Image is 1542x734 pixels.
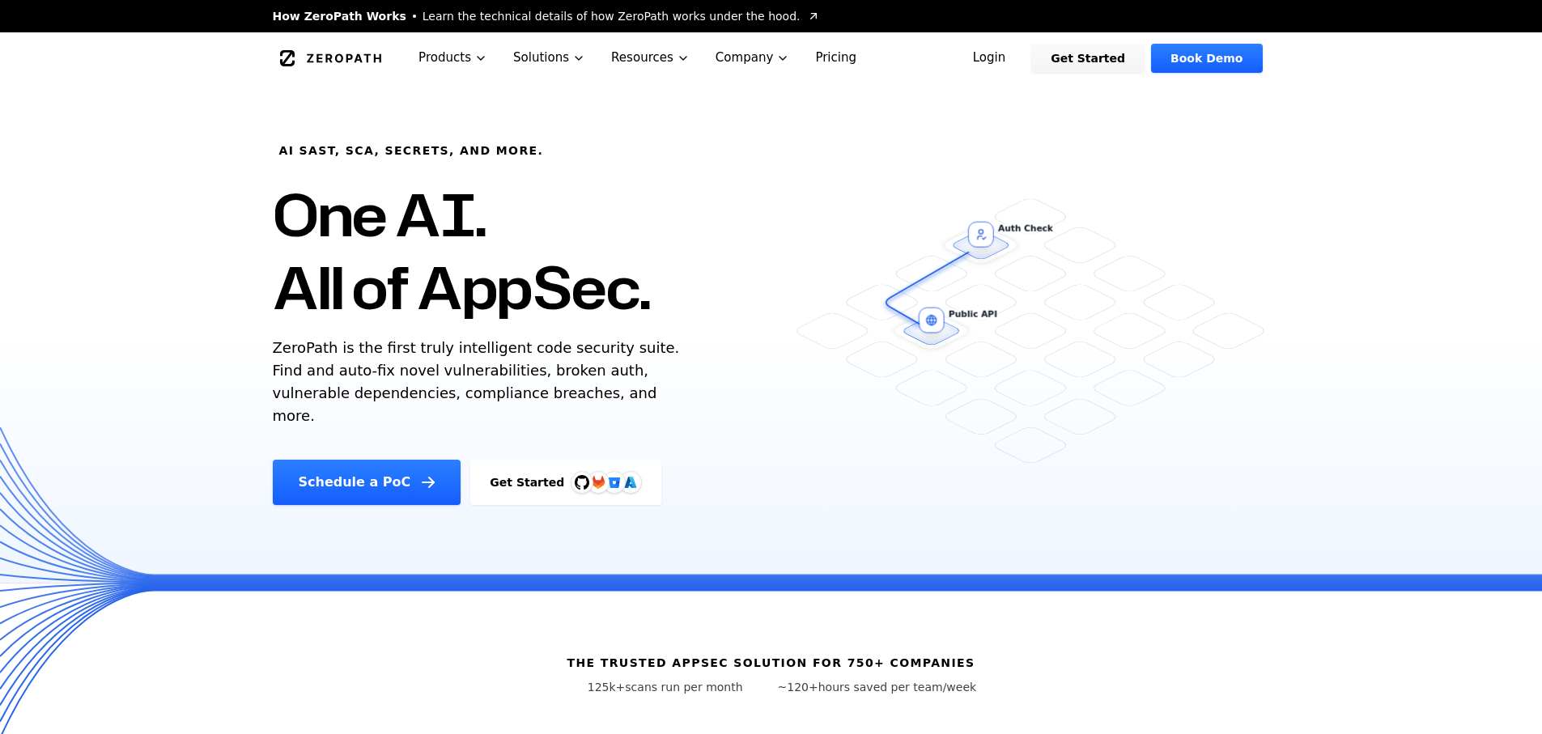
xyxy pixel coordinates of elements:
p: ZeroPath is the first truly intelligent code security suite. Find and auto-fix novel vulnerabilit... [273,337,687,427]
button: Resources [598,32,703,83]
svg: Bitbucket [605,473,623,491]
a: Login [954,44,1026,73]
a: Pricing [802,32,869,83]
h6: The trusted AppSec solution for 750+ companies [567,655,975,671]
span: How ZeroPath Works [273,8,406,24]
button: Company [703,32,803,83]
a: Get StartedGitHubGitLabAzure [470,460,661,505]
span: 125k+ [588,681,626,694]
a: Schedule a PoC [273,460,461,505]
span: ~120+ [778,681,818,694]
a: How ZeroPath WorksLearn the technical details of how ZeroPath works under the hood. [273,8,820,24]
a: Book Demo [1151,44,1262,73]
button: Products [406,32,500,83]
img: Azure [624,476,637,489]
button: Solutions [500,32,598,83]
img: GitLab [582,466,614,499]
h1: One AI. All of AppSec. [273,178,651,324]
h6: AI SAST, SCA, Secrets, and more. [279,142,544,159]
nav: Global [253,32,1289,83]
p: hours saved per team/week [778,679,977,695]
span: Learn the technical details of how ZeroPath works under the hood. [423,8,801,24]
p: scans run per month [566,679,765,695]
a: Get Started [1031,44,1145,73]
img: GitHub [575,475,589,490]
